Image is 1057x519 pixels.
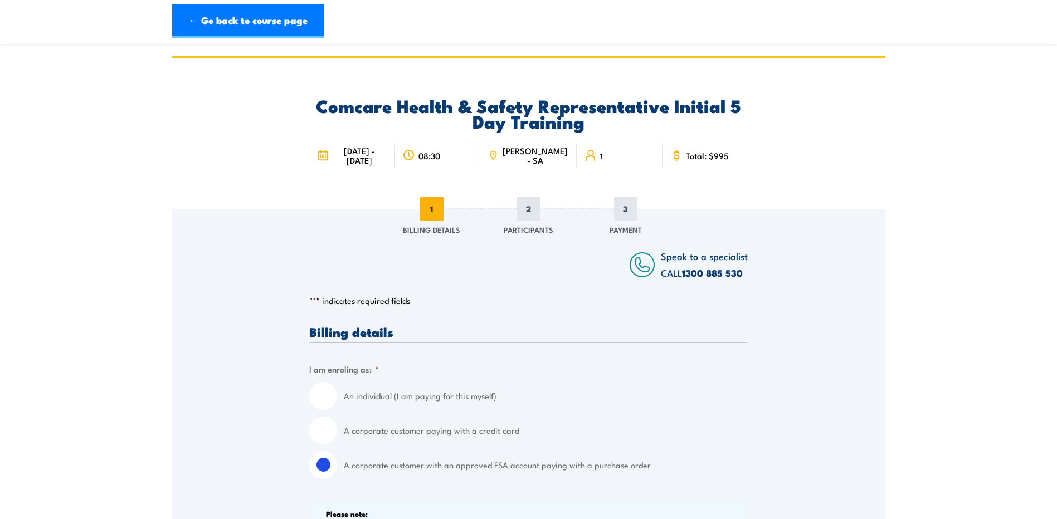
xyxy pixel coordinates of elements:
span: 1 [420,197,444,221]
legend: I am enroling as: [309,363,379,375]
span: Participants [504,224,553,235]
a: ← Go back to course page [172,4,324,38]
span: 3 [614,197,637,221]
span: 1 [600,151,603,160]
span: Speak to a specialist CALL [661,249,748,280]
label: A corporate customer with an approved FSA account paying with a purchase order [344,451,748,479]
label: A corporate customer paying with a credit card [344,417,748,444]
span: [DATE] - [DATE] [332,146,387,165]
a: 1300 885 530 [682,266,743,280]
p: " " indicates required fields [309,295,748,306]
span: 2 [517,197,540,221]
span: Payment [610,224,642,235]
h2: Comcare Health & Safety Representative Initial 5 Day Training [309,97,748,129]
span: 08:30 [418,151,440,160]
label: An individual (I am paying for this myself) [344,382,748,410]
h3: Billing details [309,325,748,338]
span: Billing Details [403,224,460,235]
b: Please note: [326,508,368,519]
span: [PERSON_NAME] - SA [501,146,569,165]
span: Total: $995 [686,151,729,160]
